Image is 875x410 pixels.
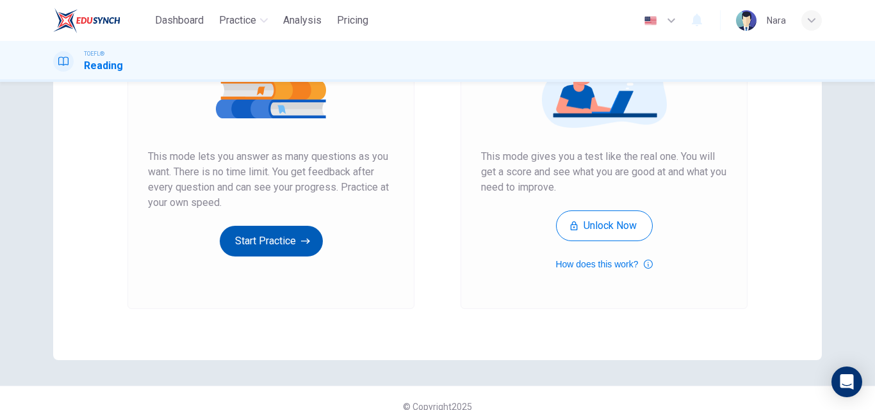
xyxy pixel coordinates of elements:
[219,13,256,28] span: Practice
[150,9,209,32] button: Dashboard
[148,149,394,210] span: This mode lets you answer as many questions as you want. There is no time limit. You get feedback...
[220,226,323,256] button: Start Practice
[332,9,373,32] button: Pricing
[278,9,327,32] button: Analysis
[767,13,786,28] div: ์Nara
[831,367,862,397] div: Open Intercom Messenger
[642,16,658,26] img: en
[53,8,150,33] a: EduSynch logo
[53,8,120,33] img: EduSynch logo
[214,9,273,32] button: Practice
[84,49,104,58] span: TOEFL®
[736,10,756,31] img: Profile picture
[555,256,652,272] button: How does this work?
[155,13,204,28] span: Dashboard
[84,58,123,74] h1: Reading
[337,13,368,28] span: Pricing
[556,210,653,241] button: Unlock Now
[481,149,727,195] span: This mode gives you a test like the real one. You will get a score and see what you are good at a...
[283,13,322,28] span: Analysis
